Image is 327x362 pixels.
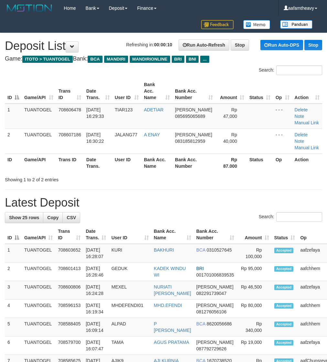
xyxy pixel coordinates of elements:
[223,107,237,119] span: Rp 47,000
[196,266,204,271] span: BRI
[5,56,322,62] h4: Game: Bank:
[237,263,272,281] td: Rp 95,000
[5,244,22,263] td: 1
[215,79,247,104] th: Amount: activate to sort column ascending
[154,321,191,333] a: P [PERSON_NAME]
[22,56,73,63] span: ITOTO > TUANTOGEL
[5,336,22,355] td: 6
[175,132,212,137] span: [PERSON_NAME]
[196,346,226,351] span: Copy 087792729626 to clipboard
[5,174,131,183] div: Showing 1 to 2 of 2 entries
[5,196,322,209] h1: Latest Deposit
[237,300,272,318] td: Rp 80,000
[237,225,272,244] th: Amount: activate to sort column ascending
[5,300,22,318] td: 4
[115,132,137,137] span: JALANG77
[295,139,304,144] a: Note
[196,247,205,253] span: BCA
[22,281,55,300] td: TUANTOGEL
[172,56,184,63] span: BRI
[215,153,247,172] th: Rp 87.000
[56,153,84,172] th: Trans ID
[22,244,55,263] td: TUANTOGEL
[109,318,151,336] td: ALPAD
[274,266,294,272] span: Accepted
[86,132,104,144] span: [DATE] 16:30:22
[141,153,172,172] th: Bank Acc. Name
[5,263,22,281] td: 2
[295,132,308,137] a: Delete
[112,79,141,104] th: User ID: activate to sort column ascending
[175,139,205,144] span: Copy 083185812959 to clipboard
[151,225,194,244] th: Bank Acc. Name: activate to sort column ascending
[67,215,76,220] span: CSV
[295,107,308,112] a: Delete
[274,340,294,345] span: Accepted
[295,120,319,125] a: Manual Link
[196,321,205,326] span: BCA
[22,263,55,281] td: TUANTOGEL
[274,285,294,290] span: Accepted
[22,225,55,244] th: Game/API: activate to sort column ascending
[196,303,234,308] span: [PERSON_NAME]
[179,40,229,51] a: Run Auto-Refresh
[22,318,55,336] td: TUANTOGEL
[141,79,172,104] th: Bank Acc. Name: activate to sort column ascending
[84,79,112,104] th: Date Trans.: activate to sort column ascending
[276,65,322,75] input: Search:
[83,336,109,355] td: [DATE] 16:07:47
[83,263,109,281] td: [DATE] 16:26:46
[304,40,322,50] a: Stop
[154,266,186,277] a: KADEK WINDU WI
[22,129,56,153] td: TUANTOGEL
[274,322,294,327] span: Accepted
[154,42,172,47] strong: 00:00:10
[83,281,109,300] td: [DATE] 16:24:28
[144,107,164,112] a: ADETIAR
[154,340,189,345] a: AGUS PRATAMA
[5,212,43,223] a: Show 25 rows
[274,303,294,309] span: Accepted
[295,114,304,119] a: Note
[115,107,133,112] span: TIAR123
[272,225,298,244] th: Status: activate to sort column ascending
[207,247,232,253] span: Copy 0310527645 to clipboard
[247,153,273,172] th: Status
[196,291,226,296] span: Copy 082291739047 to clipboard
[59,107,81,112] span: 708606478
[5,129,22,153] td: 2
[5,104,22,129] td: 1
[22,104,56,129] td: TUANTOGEL
[109,300,151,318] td: MHDEFENDI01
[22,336,55,355] td: TUANTOGEL
[196,284,234,289] span: [PERSON_NAME]
[109,244,151,263] td: KURI
[194,225,237,244] th: Bank Acc. Number: activate to sort column ascending
[112,153,141,172] th: User ID
[84,153,112,172] th: Date Trans.
[5,79,22,104] th: ID: activate to sort column descending
[207,321,232,326] span: Copy 8620056686 to clipboard
[295,145,319,150] a: Manual Link
[292,153,322,172] th: Action
[5,153,22,172] th: ID
[126,42,172,47] span: Refreshing in:
[9,215,39,220] span: Show 25 rows
[56,79,84,104] th: Trans ID: activate to sort column ascending
[55,336,83,355] td: 708579700
[273,79,292,104] th: Op: activate to sort column ascending
[259,212,322,222] label: Search:
[260,40,303,50] a: Run Auto-DPS
[83,225,109,244] th: Date Trans.: activate to sort column ascending
[109,225,151,244] th: User ID: activate to sort column ascending
[5,318,22,336] td: 5
[55,263,83,281] td: 708601413
[22,300,55,318] td: TUANTOGEL
[109,263,151,281] td: GEDUK
[196,309,226,314] span: Copy 081276056106 to clipboard
[55,300,83,318] td: 708596153
[5,225,22,244] th: ID: activate to sort column descending
[196,340,234,345] span: [PERSON_NAME]
[280,20,312,29] img: panduan.png
[196,272,234,277] span: Copy 001701006839535 to clipboard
